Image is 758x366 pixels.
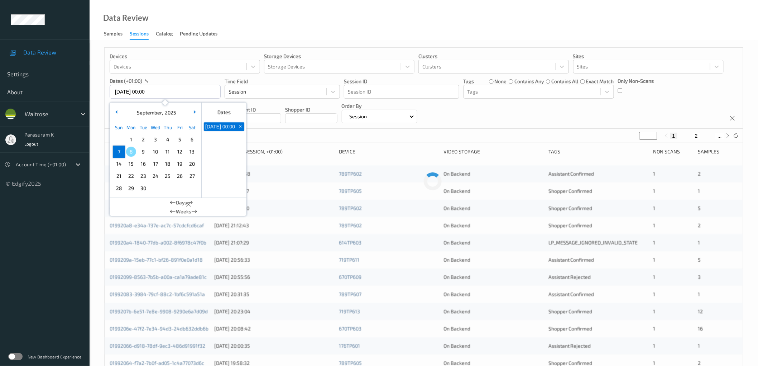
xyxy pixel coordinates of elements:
div: Pending Updates [180,30,217,39]
a: Catalog [156,29,180,39]
label: none [495,78,507,85]
span: Weeks [176,208,191,215]
span: 25 [163,171,173,181]
span: 10 [150,147,160,157]
div: Choose Saturday September 27 of 2025 [186,170,198,182]
div: Tue [137,121,149,133]
div: Mon [125,121,137,133]
div: Choose Thursday October 02 of 2025 [162,182,174,194]
span: 5 [175,134,185,144]
span: Days [176,199,187,206]
span: Assistant Rejected [548,343,591,349]
div: Choose Saturday September 13 of 2025 [186,146,198,158]
div: On Backend [444,274,543,281]
span: 17 [150,159,160,169]
div: On Backend [444,308,543,315]
a: 789TP602 [339,222,362,228]
span: 30 [138,183,148,193]
div: [DATE] 20:00:35 [214,342,334,350]
span: 29 [126,183,136,193]
span: 1 [653,360,655,366]
div: [DATE] 20:31:35 [214,291,334,298]
div: On Backend [444,291,543,298]
span: 1 [698,291,700,297]
div: On Backend [444,256,543,263]
a: 0199206e-47f2-7e34-94d3-24db632ddb6b [110,325,208,332]
div: [DATE] 20:08:42 [214,325,334,332]
div: Choose Wednesday September 24 of 2025 [149,170,162,182]
span: 22 [126,171,136,181]
a: 614TP603 [339,239,361,246]
div: Choose Wednesday September 03 of 2025 [149,133,162,146]
div: Wed [149,121,162,133]
span: 2 [698,360,701,366]
div: Choose Thursday September 11 of 2025 [162,146,174,158]
a: 019920a8-e34a-737e-ac7c-57cdcfcd6caf [110,222,204,228]
div: [DATE] 20:55:56 [214,274,334,281]
span: Shopper Confirmed [548,205,593,211]
span: 2 [698,222,701,228]
span: 3 [698,274,701,280]
div: Choose Friday October 03 of 2025 [174,182,186,194]
div: Choose Tuesday September 09 of 2025 [137,146,149,158]
div: Choose Sunday September 14 of 2025 [113,158,125,170]
p: Session ID [344,78,459,85]
span: 1 [698,343,700,349]
div: Choose Monday September 22 of 2025 [125,170,137,182]
p: Only Non-Scans [618,77,654,85]
p: Tags [464,78,474,85]
div: Dates [202,105,246,119]
label: exact match [586,78,614,85]
span: 1 [653,257,655,263]
div: [DATE] 22:06:17 [214,187,334,195]
div: Samples [104,30,123,39]
div: [DATE] 22:05:10 [214,205,334,212]
button: [DATE] 00:00 [204,122,236,131]
span: 1 [653,308,655,314]
div: Choose Friday September 12 of 2025 [174,146,186,158]
span: 6 [187,134,197,144]
span: 1 [126,134,136,144]
span: Assistant Confirmed [548,171,594,177]
div: [DATE] 21:12:43 [214,222,334,229]
span: 8 [126,147,136,157]
div: Choose Friday September 26 of 2025 [174,170,186,182]
a: 789TP605 [339,188,362,194]
span: 15 [126,159,136,169]
div: Sat [186,121,198,133]
a: 789TP602 [339,171,362,177]
span: 19 [175,159,185,169]
div: , [135,109,176,116]
a: 0199207b-6e51-7e8e-9908-9290e6a7d09d [110,308,208,314]
span: 26 [175,171,185,181]
span: 23 [138,171,148,181]
div: Choose Monday September 15 of 2025 [125,158,137,170]
span: 16 [138,159,148,169]
span: 5 [698,257,701,263]
span: Assistant Rejected [548,274,591,280]
div: Fri [174,121,186,133]
div: [DATE] 22:29:58 [214,170,334,177]
div: Choose Tuesday September 16 of 2025 [137,158,149,170]
span: 1 [653,343,655,349]
span: LP_MESSAGE_IGNORED_INVALID_STATE [548,239,638,246]
div: Choose Friday September 19 of 2025 [174,158,186,170]
span: 2 [138,134,148,144]
a: 789TP607 [339,291,361,297]
button: 2 [693,133,700,139]
span: 1 [653,188,655,194]
div: [DATE] 20:56:33 [214,256,334,263]
a: 01992099-8563-7b5b-a00a-ca1a79ade81c [110,274,207,280]
p: Assistant ID [229,106,281,113]
span: 27 [187,171,197,181]
div: Choose Sunday September 07 of 2025 [113,146,125,158]
div: Choose Wednesday September 17 of 2025 [149,158,162,170]
div: [DATE] 21:07:29 [214,239,334,246]
a: 789TP605 [339,360,362,366]
span: 1 [653,274,655,280]
div: Choose Tuesday September 30 of 2025 [137,182,149,194]
span: 4 [163,134,173,144]
span: 1 [698,188,700,194]
p: Shopper ID [285,106,337,113]
div: Choose Monday September 01 of 2025 [125,133,137,146]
